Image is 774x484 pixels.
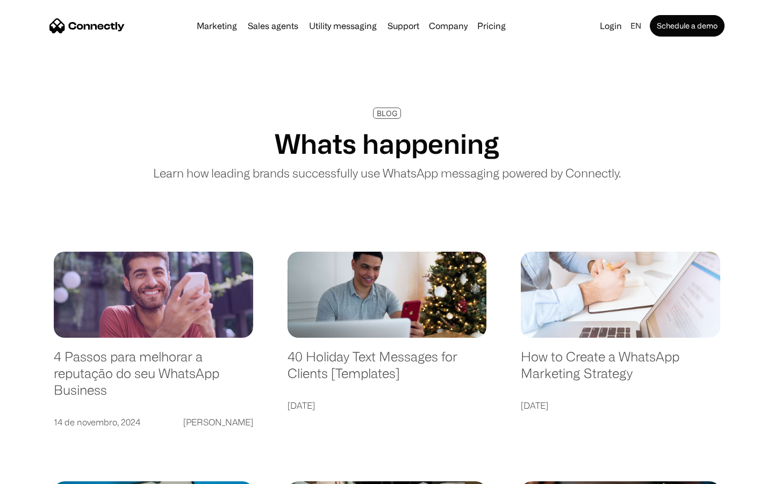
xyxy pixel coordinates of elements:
div: [DATE] [288,398,315,413]
div: 14 de novembro, 2024 [54,415,140,430]
a: Utility messaging [305,22,381,30]
div: [PERSON_NAME] [183,415,253,430]
a: 40 Holiday Text Messages for Clients [Templates] [288,348,487,392]
div: BLOG [377,109,397,117]
div: Company [429,18,468,33]
a: 4 Passos para melhorar a reputação do seu WhatsApp Business [54,348,253,409]
a: Support [383,22,424,30]
div: [DATE] [521,398,548,413]
a: How to Create a WhatsApp Marketing Strategy [521,348,720,392]
div: en [630,18,641,33]
h1: Whats happening [275,127,499,160]
a: Sales agents [243,22,303,30]
p: Learn how leading brands successfully use WhatsApp messaging powered by Connectly. [153,164,621,182]
a: Schedule a demo [650,15,725,37]
aside: Language selected: English [11,465,64,480]
ul: Language list [21,465,64,480]
a: Login [596,18,626,33]
a: Pricing [473,22,510,30]
a: Marketing [192,22,241,30]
